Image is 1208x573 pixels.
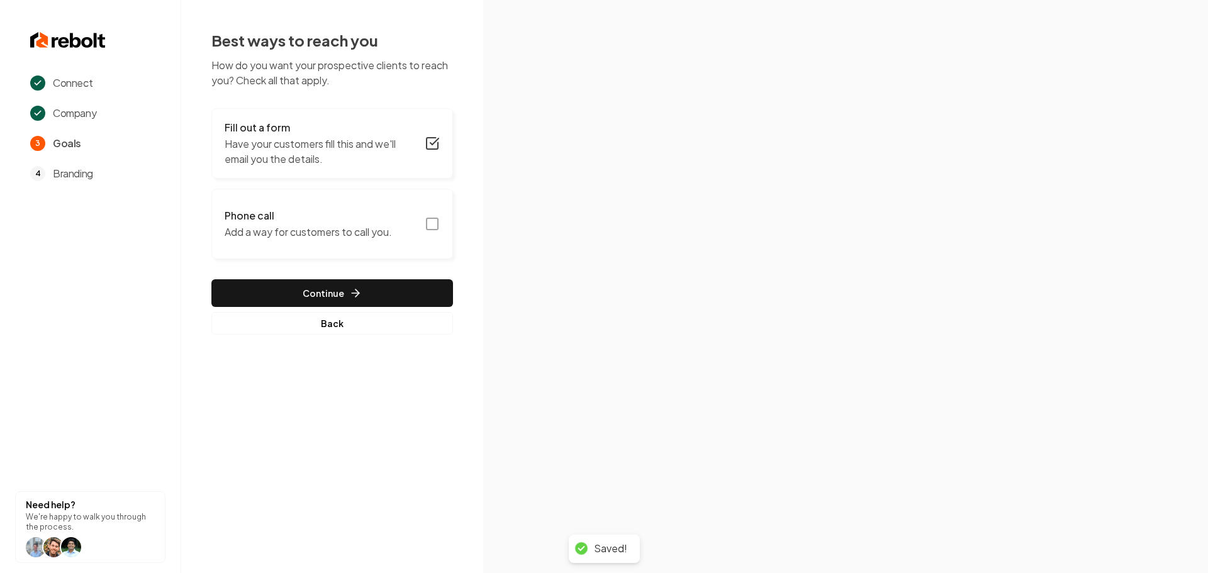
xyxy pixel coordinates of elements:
img: help icon Will [26,537,46,557]
div: Saved! [594,542,627,555]
span: Connect [53,75,92,91]
p: Have your customers fill this and we'll email you the details. [225,136,417,167]
img: Rebolt Logo [30,30,106,50]
img: help icon Will [43,537,64,557]
button: Continue [211,279,453,307]
strong: Need help? [26,499,75,510]
button: Back [211,312,453,335]
span: Company [53,106,96,121]
p: How do you want your prospective clients to reach you? Check all that apply. [211,58,453,88]
span: Branding [53,166,93,181]
button: Need help?We're happy to walk you through the process.help icon Willhelp icon Willhelp icon arwin [15,491,165,563]
button: Phone callAdd a way for customers to call you. [211,189,453,259]
h2: Best ways to reach you [211,30,453,50]
p: We're happy to walk you through the process. [26,512,155,532]
span: 3 [30,136,45,151]
span: Goals [53,136,81,151]
h3: Fill out a form [225,120,417,135]
h3: Phone call [225,208,392,223]
span: 4 [30,166,45,181]
p: Add a way for customers to call you. [225,225,392,240]
button: Fill out a formHave your customers fill this and we'll email you the details. [211,108,453,179]
img: help icon arwin [61,537,81,557]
